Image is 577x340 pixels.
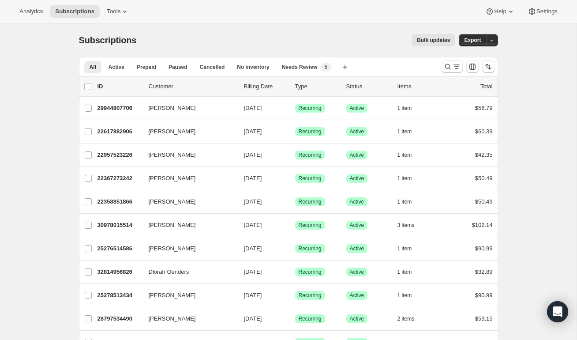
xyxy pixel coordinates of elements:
button: Tools [101,5,135,18]
button: [PERSON_NAME] [143,101,232,115]
div: 22617882906[PERSON_NAME][DATE]SuccessRecurringSuccessActive1 item$60.39 [97,125,493,138]
button: Export [459,34,486,46]
span: Prepaid [137,64,156,71]
span: $50.49 [475,198,493,205]
span: Tools [107,8,120,15]
button: [PERSON_NAME] [143,171,232,185]
span: 3 items [397,222,415,229]
span: Paused [169,64,187,71]
div: 29944807706[PERSON_NAME][DATE]SuccessRecurringSuccessActive1 item$56.79 [97,102,493,114]
p: 30978015514 [97,221,142,230]
div: 30978015514[PERSON_NAME][DATE]SuccessRecurringSuccessActive3 items$102.14 [97,219,493,231]
span: $32.89 [475,268,493,275]
span: Active [350,292,364,299]
div: 25278513434[PERSON_NAME][DATE]SuccessRecurringSuccessActive1 item$90.99 [97,289,493,302]
span: [DATE] [244,222,262,228]
span: $90.99 [475,245,493,252]
span: [DATE] [244,128,262,135]
button: Dlorah Genders [143,265,232,279]
span: Recurring [299,292,322,299]
span: Recurring [299,222,322,229]
span: [PERSON_NAME] [149,174,196,183]
span: $56.79 [475,105,493,111]
button: [PERSON_NAME] [143,242,232,256]
button: Search and filter results [442,60,463,73]
span: 5 [324,64,327,71]
button: 1 item [397,289,422,302]
span: $90.99 [475,292,493,298]
div: 22367273242[PERSON_NAME][DATE]SuccessRecurringSuccessActive1 item$50.49 [97,172,493,185]
span: Recurring [299,151,322,159]
span: [PERSON_NAME] [149,197,196,206]
span: Active [350,175,364,182]
button: 1 item [397,242,422,255]
button: Create new view [338,61,352,73]
span: [DATE] [244,151,262,158]
button: Customize table column order and visibility [466,60,479,73]
button: Bulk updates [412,34,455,46]
span: $60.39 [475,128,493,135]
p: 32814956826 [97,268,142,276]
button: Analytics [14,5,48,18]
span: Bulk updates [417,37,450,44]
span: Active [350,245,364,252]
span: $50.49 [475,175,493,181]
span: [PERSON_NAME] [149,151,196,159]
span: Settings [536,8,558,15]
p: 29944807706 [97,104,142,113]
span: Help [494,8,506,15]
span: Active [109,64,124,71]
span: [PERSON_NAME] [149,244,196,253]
span: [PERSON_NAME] [149,104,196,113]
p: ID [97,82,142,91]
div: Type [295,82,339,91]
button: Sort the results [482,60,495,73]
span: [PERSON_NAME] [149,314,196,323]
p: Billing Date [244,82,288,91]
div: 28797534490[PERSON_NAME][DATE]SuccessRecurringSuccessActive2 items$53.15 [97,313,493,325]
button: Settings [522,5,563,18]
p: Total [480,82,492,91]
span: No inventory [237,64,269,71]
span: [PERSON_NAME] [149,221,196,230]
span: [DATE] [244,105,262,111]
span: Analytics [19,8,43,15]
span: Recurring [299,268,322,276]
span: 1 item [397,268,412,276]
span: Needs Review [282,64,318,71]
span: [PERSON_NAME] [149,127,196,136]
button: [PERSON_NAME] [143,195,232,209]
div: Open Intercom Messenger [547,301,568,322]
span: [PERSON_NAME] [149,291,196,300]
button: [PERSON_NAME] [143,312,232,326]
p: Customer [149,82,237,91]
span: 1 item [397,245,412,252]
span: 2 items [397,315,415,322]
p: 22617882906 [97,127,142,136]
button: [PERSON_NAME] [143,125,232,139]
span: Recurring [299,198,322,205]
p: 22358851866 [97,197,142,206]
span: Active [350,128,364,135]
span: Recurring [299,105,322,112]
span: Recurring [299,245,322,252]
button: [PERSON_NAME] [143,148,232,162]
p: 22367273242 [97,174,142,183]
p: 25278513434 [97,291,142,300]
p: 25276514586 [97,244,142,253]
span: [DATE] [244,198,262,205]
span: [DATE] [244,175,262,181]
span: Active [350,268,364,276]
button: 1 item [397,172,422,185]
span: 1 item [397,198,412,205]
button: 2 items [397,313,424,325]
span: [DATE] [244,315,262,322]
span: [DATE] [244,245,262,252]
span: 1 item [397,151,412,159]
div: IDCustomerBilling DateTypeStatusItemsTotal [97,82,493,91]
span: $42.35 [475,151,493,158]
button: Help [480,5,520,18]
span: 1 item [397,292,412,299]
div: 32814956826Dlorah Genders[DATE]SuccessRecurringSuccessActive1 item$32.89 [97,266,493,278]
div: 22957523226[PERSON_NAME][DATE]SuccessRecurringSuccessActive1 item$42.35 [97,149,493,161]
